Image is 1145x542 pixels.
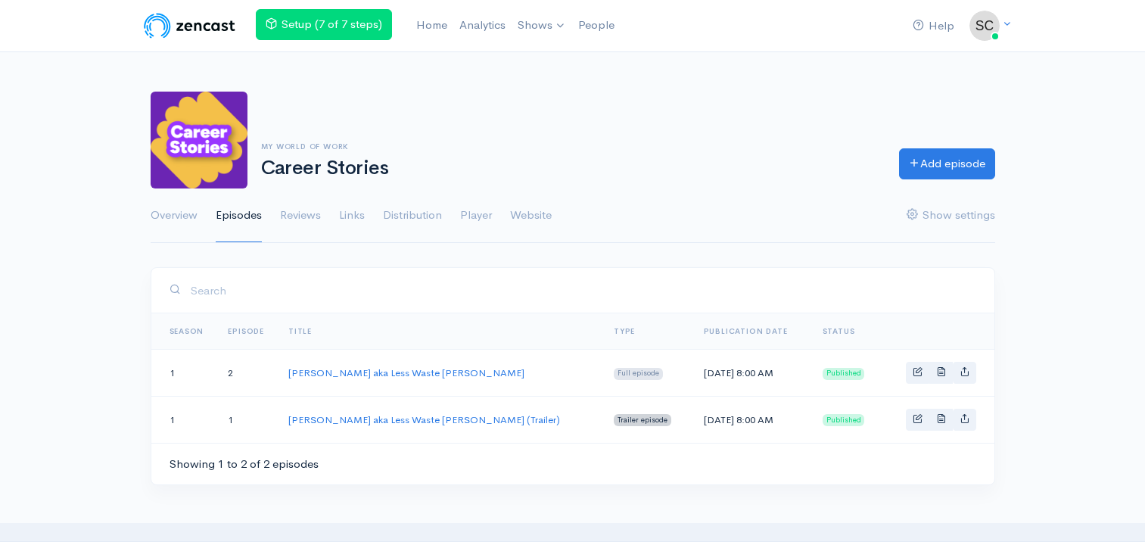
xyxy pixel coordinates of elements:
[823,368,865,380] span: Published
[170,326,204,336] a: Season
[190,275,976,306] input: Search
[907,188,995,243] a: Show settings
[906,362,976,384] div: Basic example
[151,396,216,442] td: 1
[228,326,264,336] a: Episode
[256,9,392,40] a: Setup (7 of 7 steps)
[906,409,976,431] div: Basic example
[572,9,621,42] a: People
[969,11,1000,41] img: ...
[692,350,811,397] td: [DATE] 8:00 AM
[383,188,442,243] a: Distribution
[512,9,572,42] a: Shows
[410,9,453,42] a: Home
[142,11,238,41] img: ZenCast Logo
[170,456,319,473] div: Showing 1 to 2 of 2 episodes
[692,396,811,442] td: [DATE] 8:00 AM
[823,326,855,336] span: Status
[453,9,512,42] a: Analytics
[339,188,365,243] a: Links
[151,350,216,397] td: 1
[216,188,262,243] a: Episodes
[261,142,881,151] h6: My World of Work
[216,396,276,442] td: 1
[704,326,788,336] a: Publication date
[151,188,198,243] a: Overview
[216,350,276,397] td: 2
[510,188,552,243] a: Website
[280,188,321,243] a: Reviews
[288,366,524,379] a: [PERSON_NAME] aka Less Waste [PERSON_NAME]
[460,188,492,243] a: Player
[614,326,635,336] a: Type
[614,368,663,380] span: Full episode
[288,326,312,336] a: Title
[823,414,865,426] span: Published
[899,148,995,179] a: Add episode
[288,413,560,426] a: [PERSON_NAME] aka Less Waste [PERSON_NAME] (Trailer)
[614,414,671,426] span: Trailer episode
[261,157,881,179] h1: Career Stories
[907,10,960,42] a: Help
